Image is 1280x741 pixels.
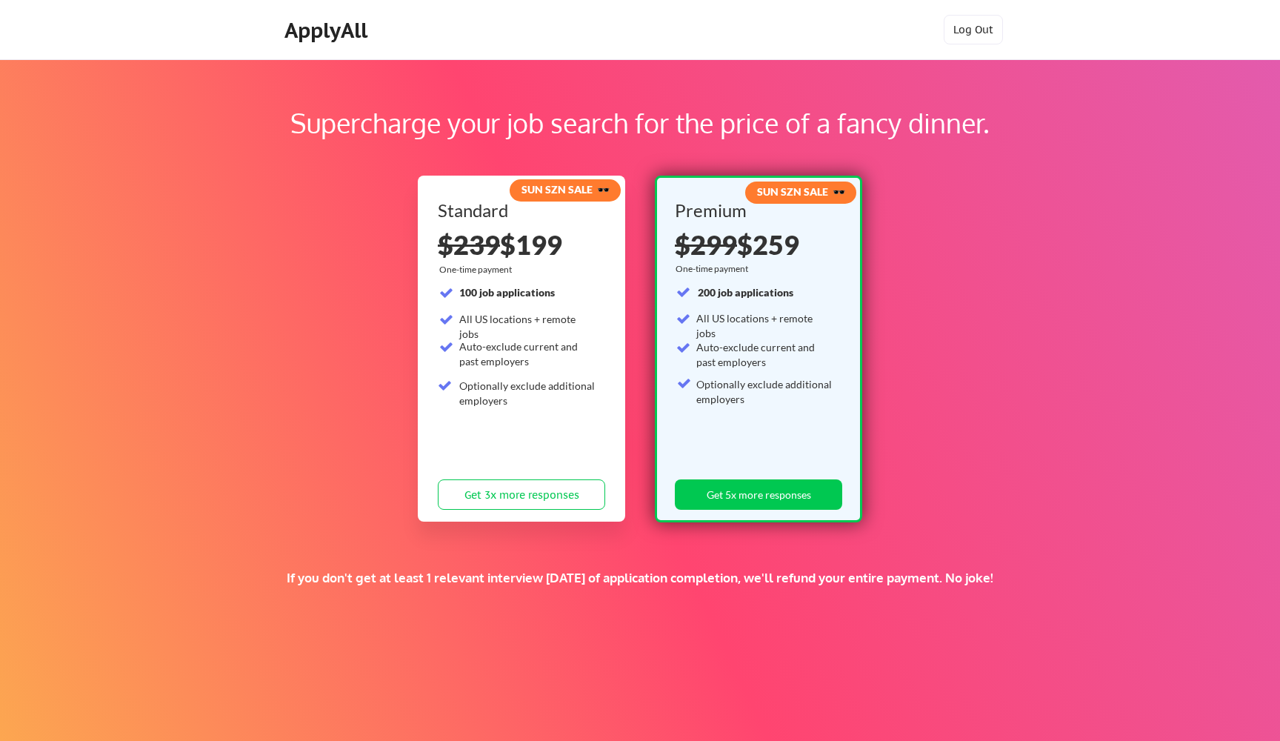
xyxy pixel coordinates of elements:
strong: 100 job applications [459,286,555,299]
button: Get 3x more responses [438,479,605,510]
div: All US locations + remote jobs [696,311,833,340]
div: $259 [675,231,837,258]
button: Log Out [944,15,1003,44]
div: One-time payment [676,263,753,275]
button: Get 5x more responses [675,479,842,510]
div: Supercharge your job search for the price of a fancy dinner. [95,103,1185,143]
div: Standard [438,202,600,219]
div: If you don't get at least 1 relevant interview [DATE] of application completion, we'll refund you... [257,570,1023,586]
strong: SUN SZN SALE 🕶️ [521,183,610,196]
div: $199 [438,231,605,258]
strong: SUN SZN SALE 🕶️ [757,185,845,198]
div: All US locations + remote jobs [459,312,596,341]
s: $239 [438,228,500,261]
div: Auto-exclude current and past employers [459,339,596,368]
s: $299 [675,228,737,261]
div: One-time payment [439,264,516,276]
strong: 200 job applications [698,286,793,299]
div: Premium [675,202,837,219]
div: Optionally exclude additional employers [459,379,596,408]
div: ApplyAll [284,18,372,43]
div: Optionally exclude additional employers [696,377,833,406]
div: Auto-exclude current and past employers [696,340,833,369]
